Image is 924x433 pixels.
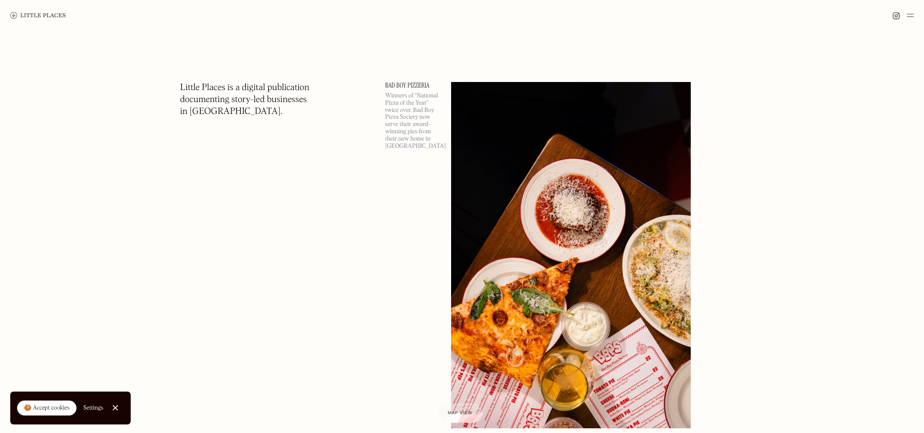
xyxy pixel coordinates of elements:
h1: Little Places is a digital publication documenting story-led businesses in [GEOGRAPHIC_DATA]. [180,82,310,118]
a: Settings [83,398,103,418]
a: Map view [437,404,483,423]
div: 🍪 Accept cookies [24,404,70,413]
div: Settings [83,405,103,411]
span: Map view [448,411,472,415]
a: 🍪 Accept cookies [17,401,76,416]
img: Bad Boy Pizzeria [451,82,691,428]
a: Close Cookie Popup [107,399,124,416]
p: Winners of “National Pizza of the Year” twice over, Bad Boy Pizza Society now serve their award-w... [385,92,441,149]
a: Bad Boy Pizzeria [385,82,441,89]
